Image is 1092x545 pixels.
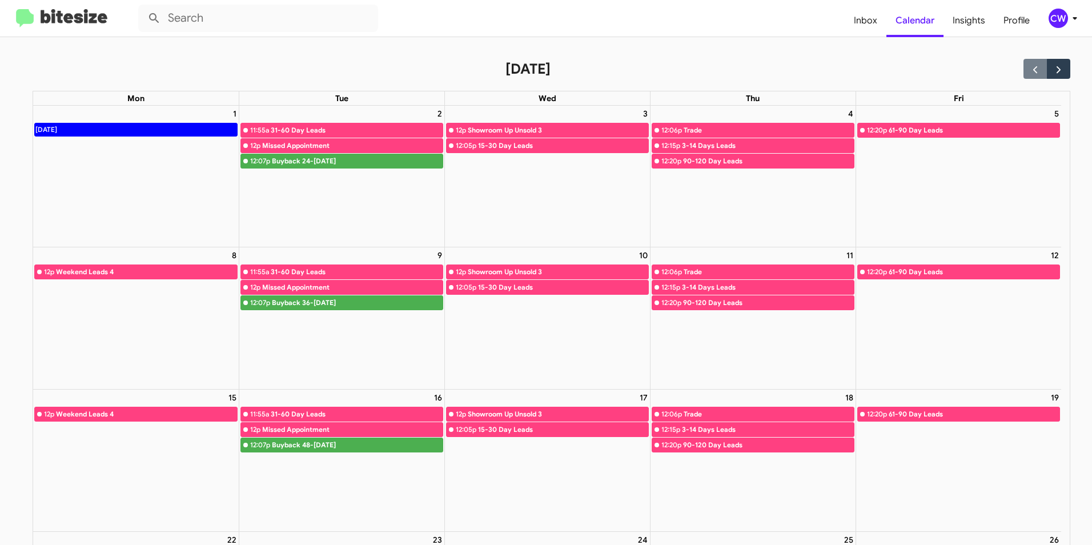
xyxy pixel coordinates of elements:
[661,408,682,420] div: 12:06p
[845,4,886,37] a: Inbox
[744,91,762,105] a: Thursday
[250,408,269,420] div: 11:55a
[239,106,444,247] td: September 2, 2025
[682,424,854,435] div: 3-14 Days Leads
[1049,9,1068,28] div: CW
[637,390,650,406] a: September 17, 2025
[478,140,648,151] div: 15-30 Day Leads
[272,155,443,167] div: Buyback 24-[DATE]
[661,140,680,151] div: 12:15p
[271,125,443,136] div: 31-60 Day Leads
[889,408,1060,420] div: 61-90 Day Leads
[683,439,854,451] div: 90-120 Day Leads
[650,106,856,247] td: September 4, 2025
[856,390,1061,532] td: September 19, 2025
[478,424,648,435] div: 15-30 Day Leads
[536,91,559,105] a: Wednesday
[231,106,239,122] a: September 1, 2025
[661,125,682,136] div: 12:06p
[994,4,1039,37] a: Profile
[1052,106,1061,122] a: September 5, 2025
[844,247,856,263] a: September 11, 2025
[456,424,476,435] div: 12:05p
[250,424,260,435] div: 12p
[468,408,648,420] div: Showroom Up Unsold 3
[505,60,551,78] h2: [DATE]
[435,247,444,263] a: September 9, 2025
[1023,59,1047,79] button: Previous month
[250,125,269,136] div: 11:55a
[867,266,887,278] div: 12:20p
[250,266,269,278] div: 11:55a
[682,140,854,151] div: 3-14 Days Leads
[33,390,239,532] td: September 15, 2025
[637,247,650,263] a: September 10, 2025
[44,266,54,278] div: 12p
[250,439,270,451] div: 12:07p
[33,106,239,247] td: September 1, 2025
[843,390,856,406] a: September 18, 2025
[125,91,147,105] a: Monday
[262,282,443,293] div: Missed Appointment
[684,266,854,278] div: Trade
[456,140,476,151] div: 12:05p
[56,408,237,420] div: Weekend Leads 4
[250,155,270,167] div: 12:07p
[856,247,1061,390] td: September 12, 2025
[239,390,444,532] td: September 16, 2025
[650,390,856,532] td: September 18, 2025
[444,247,650,390] td: September 10, 2025
[271,266,443,278] div: 31-60 Day Leads
[1049,390,1061,406] a: September 19, 2025
[661,297,681,308] div: 12:20p
[56,266,237,278] div: Weekend Leads 4
[272,439,443,451] div: Buyback 48-[DATE]
[435,106,444,122] a: September 2, 2025
[1047,59,1070,79] button: Next month
[478,282,648,293] div: 15-30 Day Leads
[682,282,854,293] div: 3-14 Days Leads
[272,297,443,308] div: Buyback 36-[DATE]
[867,125,887,136] div: 12:20p
[35,123,58,136] div: [DATE]
[661,155,681,167] div: 12:20p
[33,247,239,390] td: September 8, 2025
[456,282,476,293] div: 12:05p
[444,106,650,247] td: September 3, 2025
[456,408,466,420] div: 12p
[661,282,680,293] div: 12:15p
[44,408,54,420] div: 12p
[230,247,239,263] a: September 8, 2025
[262,140,443,151] div: Missed Appointment
[889,266,1060,278] div: 61-90 Day Leads
[250,297,270,308] div: 12:07p
[226,390,239,406] a: September 15, 2025
[250,140,260,151] div: 12p
[650,247,856,390] td: September 11, 2025
[262,424,443,435] div: Missed Appointment
[683,155,854,167] div: 90-120 Day Leads
[271,408,443,420] div: 31-60 Day Leads
[468,125,648,136] div: Showroom Up Unsold 3
[867,408,887,420] div: 12:20p
[683,297,854,308] div: 90-120 Day Leads
[468,266,648,278] div: Showroom Up Unsold 3
[661,266,682,278] div: 12:06p
[889,125,1060,136] div: 61-90 Day Leads
[952,91,966,105] a: Friday
[684,125,854,136] div: Trade
[661,424,680,435] div: 12:15p
[239,247,444,390] td: September 9, 2025
[886,4,944,37] a: Calendar
[333,91,351,105] a: Tuesday
[432,390,444,406] a: September 16, 2025
[1039,9,1079,28] button: CW
[661,439,681,451] div: 12:20p
[641,106,650,122] a: September 3, 2025
[684,408,854,420] div: Trade
[856,106,1061,247] td: September 5, 2025
[1049,247,1061,263] a: September 12, 2025
[846,106,856,122] a: September 4, 2025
